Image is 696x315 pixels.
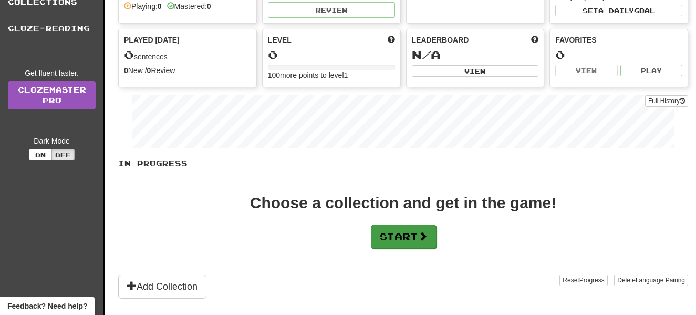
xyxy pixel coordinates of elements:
span: 0 [124,47,134,62]
div: Choose a collection and get in the game! [250,195,556,211]
div: sentences [124,48,251,62]
div: Get fluent faster. [8,68,96,78]
button: View [555,65,617,76]
button: On [29,149,52,160]
span: N/A [412,47,441,62]
strong: 0 [124,66,128,75]
span: Progress [579,277,605,284]
button: View [412,65,539,77]
button: Play [620,65,682,76]
div: New / Review [124,65,251,76]
div: 0 [555,48,682,62]
div: Playing: [124,1,162,12]
div: Dark Mode [8,136,96,146]
p: In Progress [118,158,688,169]
button: Off [51,149,75,160]
div: 0 [268,48,395,62]
span: Score more points to level up [388,35,395,45]
div: Favorites [555,35,682,45]
button: Review [268,2,395,18]
button: Start [371,225,437,249]
span: Played [DATE] [124,35,180,45]
strong: 0 [207,2,211,11]
strong: 0 [147,66,151,75]
span: This week in points, UTC [531,35,538,45]
span: Leaderboard [412,35,469,45]
button: Add Collection [118,275,206,299]
span: Level [268,35,292,45]
div: 100 more points to level 1 [268,70,395,80]
button: Seta dailygoal [555,5,682,16]
button: ResetProgress [559,275,607,286]
span: a daily [598,7,634,14]
strong: 0 [158,2,162,11]
a: ClozemasterPro [8,81,96,109]
button: DeleteLanguage Pairing [614,275,688,286]
span: Open feedback widget [7,301,87,311]
span: Language Pairing [636,277,685,284]
button: Full History [645,95,688,107]
div: Mastered: [167,1,211,12]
